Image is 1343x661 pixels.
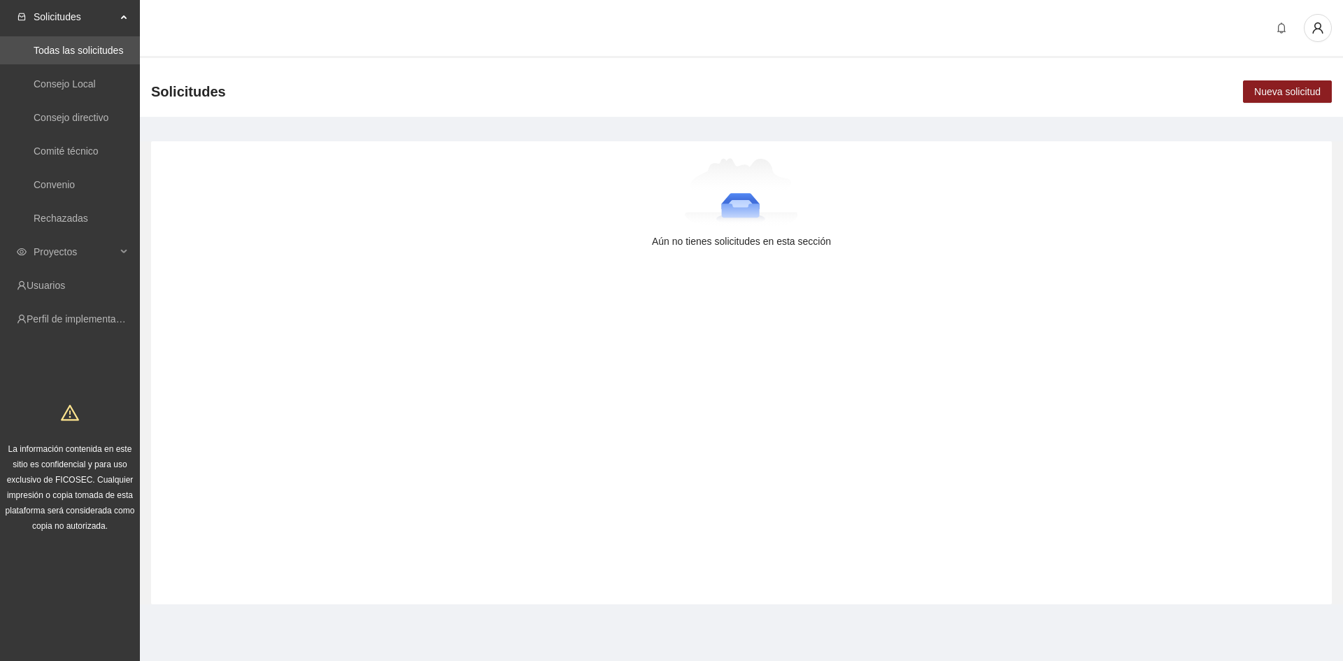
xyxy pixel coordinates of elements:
span: La información contenida en este sitio es confidencial y para uso exclusivo de FICOSEC. Cualquier... [6,444,135,531]
span: warning [61,404,79,422]
a: Consejo directivo [34,112,108,123]
div: Aún no tienes solicitudes en esta sección [173,234,1309,249]
span: Proyectos [34,238,116,266]
button: Nueva solicitud [1243,80,1332,103]
span: Nueva solicitud [1254,84,1321,99]
a: Todas las solicitudes [34,45,123,56]
span: inbox [17,12,27,22]
button: bell [1270,17,1293,39]
a: Rechazadas [34,213,88,224]
span: bell [1271,22,1292,34]
button: user [1304,14,1332,42]
span: Solicitudes [151,80,226,103]
a: Usuarios [27,280,65,291]
span: user [1305,22,1331,34]
a: Perfil de implementadora [27,313,136,325]
img: Aún no tienes solicitudes en esta sección [685,158,799,228]
a: Consejo Local [34,78,96,90]
a: Convenio [34,179,75,190]
span: eye [17,247,27,257]
span: Solicitudes [34,3,116,31]
a: Comité técnico [34,145,99,157]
